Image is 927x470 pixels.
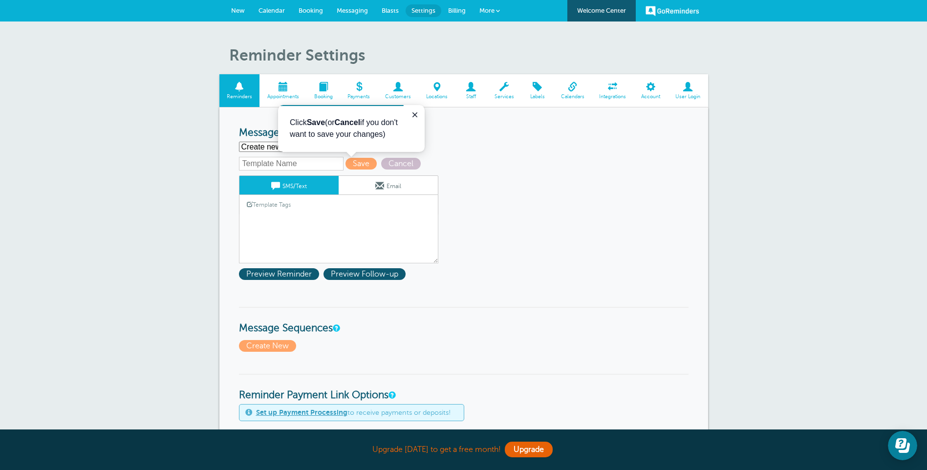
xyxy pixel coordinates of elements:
[323,268,406,280] span: Preview Follow-up
[239,214,438,263] textarea: Hi {{First Name}}, you have an appointment at {{Time}} on {{Date}}.
[239,270,323,278] a: Preview Reminder
[264,94,302,100] span: Appointments
[383,94,414,100] span: Customers
[634,74,668,107] a: Account
[239,340,296,352] span: Create New
[673,94,703,100] span: User Login
[345,159,381,168] a: Save
[311,94,335,100] span: Booking
[333,325,339,331] a: Message Sequences allow you to setup multiple reminder schedules that can use different Message T...
[231,7,245,14] span: New
[299,7,323,14] span: Booking
[339,176,438,194] a: Email
[448,7,466,14] span: Billing
[553,74,592,107] a: Calendars
[229,46,708,64] h1: Reminder Settings
[278,105,425,152] iframe: tooltip
[381,159,423,168] a: Cancel
[378,74,419,107] a: Customers
[424,94,451,100] span: Locations
[239,342,299,350] a: Create New
[411,7,435,14] span: Settings
[521,74,553,107] a: Labels
[460,94,482,100] span: Staff
[239,268,319,280] span: Preview Reminder
[492,94,517,100] span: Services
[381,158,421,170] span: Cancel
[419,74,455,107] a: Locations
[505,442,553,457] a: Upgrade
[259,7,285,14] span: Calendar
[479,7,495,14] span: More
[888,431,917,460] iframe: Resource center
[558,94,587,100] span: Calendars
[224,94,255,100] span: Reminders
[345,158,377,170] span: Save
[239,157,344,171] input: Template Name
[487,74,521,107] a: Services
[597,94,629,100] span: Integrations
[668,74,708,107] a: User Login
[592,74,634,107] a: Integrations
[345,94,373,100] span: Payments
[239,127,689,139] h3: Message Templates
[526,94,548,100] span: Labels
[256,408,451,417] span: to receive payments or deposits!
[259,74,306,107] a: Appointments
[239,176,339,194] a: SMS/Text
[239,374,689,402] h3: Reminder Payment Link Options
[639,94,663,100] span: Account
[306,74,340,107] a: Booking
[388,392,394,398] a: These settings apply to all templates. Automatically add a payment link to your reminders if an a...
[256,408,347,416] a: Set up Payment Processing
[340,74,378,107] a: Payments
[382,7,399,14] span: Blasts
[239,307,689,335] h3: Message Sequences
[239,195,298,214] a: Template Tags
[455,74,487,107] a: Staff
[337,7,368,14] span: Messaging
[406,4,441,17] a: Settings
[219,439,708,460] div: Upgrade [DATE] to get a free month!
[323,270,408,278] a: Preview Follow-up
